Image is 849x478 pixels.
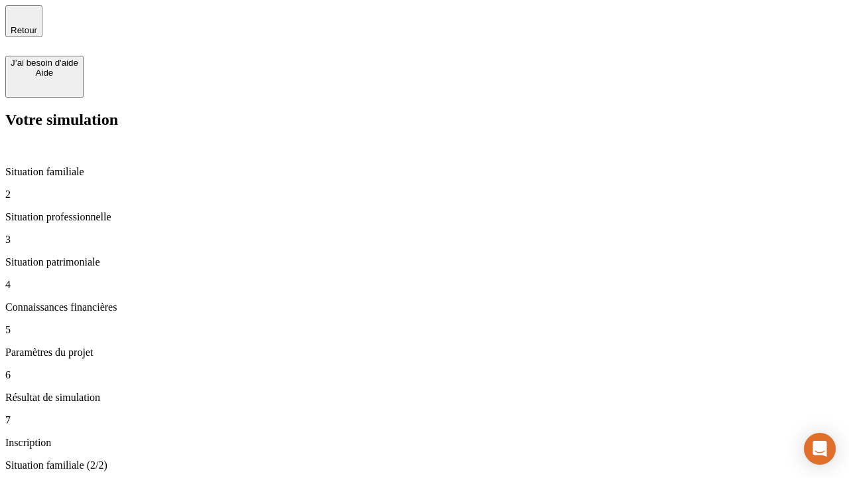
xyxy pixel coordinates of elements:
p: Inscription [5,437,844,449]
p: Situation familiale [5,166,844,178]
button: J’ai besoin d'aideAide [5,56,84,98]
p: 2 [5,189,844,200]
p: 4 [5,279,844,291]
h2: Votre simulation [5,111,844,129]
button: Retour [5,5,42,37]
p: Situation professionnelle [5,211,844,223]
p: 6 [5,369,844,381]
p: Connaissances financières [5,301,844,313]
p: 7 [5,414,844,426]
p: Résultat de simulation [5,392,844,404]
p: Situation familiale (2/2) [5,459,844,471]
div: Open Intercom Messenger [804,433,836,465]
p: 5 [5,324,844,336]
span: Retour [11,25,37,35]
div: Aide [11,68,78,78]
div: J’ai besoin d'aide [11,58,78,68]
p: Paramètres du projet [5,347,844,358]
p: 3 [5,234,844,246]
p: Situation patrimoniale [5,256,844,268]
